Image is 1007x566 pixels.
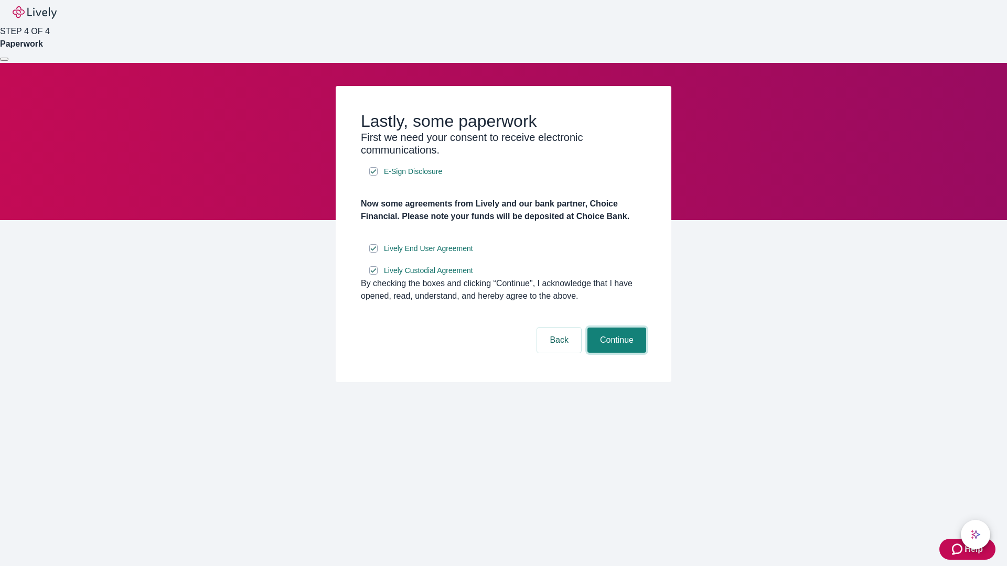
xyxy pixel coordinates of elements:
[939,539,995,560] button: Zendesk support iconHelp
[587,328,646,353] button: Continue
[382,242,475,255] a: e-sign disclosure document
[361,277,646,302] div: By checking the boxes and clicking “Continue", I acknowledge that I have opened, read, understand...
[961,520,990,549] button: chat
[970,529,981,540] svg: Lively AI Assistant
[384,265,473,276] span: Lively Custodial Agreement
[965,543,983,556] span: Help
[382,264,475,277] a: e-sign disclosure document
[361,198,646,223] h4: Now some agreements from Lively and our bank partner, Choice Financial. Please note your funds wi...
[361,131,646,156] h3: First we need your consent to receive electronic communications.
[537,328,581,353] button: Back
[952,543,965,556] svg: Zendesk support icon
[384,166,442,177] span: E-Sign Disclosure
[13,6,57,19] img: Lively
[361,111,646,131] h2: Lastly, some paperwork
[382,165,444,178] a: e-sign disclosure document
[384,243,473,254] span: Lively End User Agreement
